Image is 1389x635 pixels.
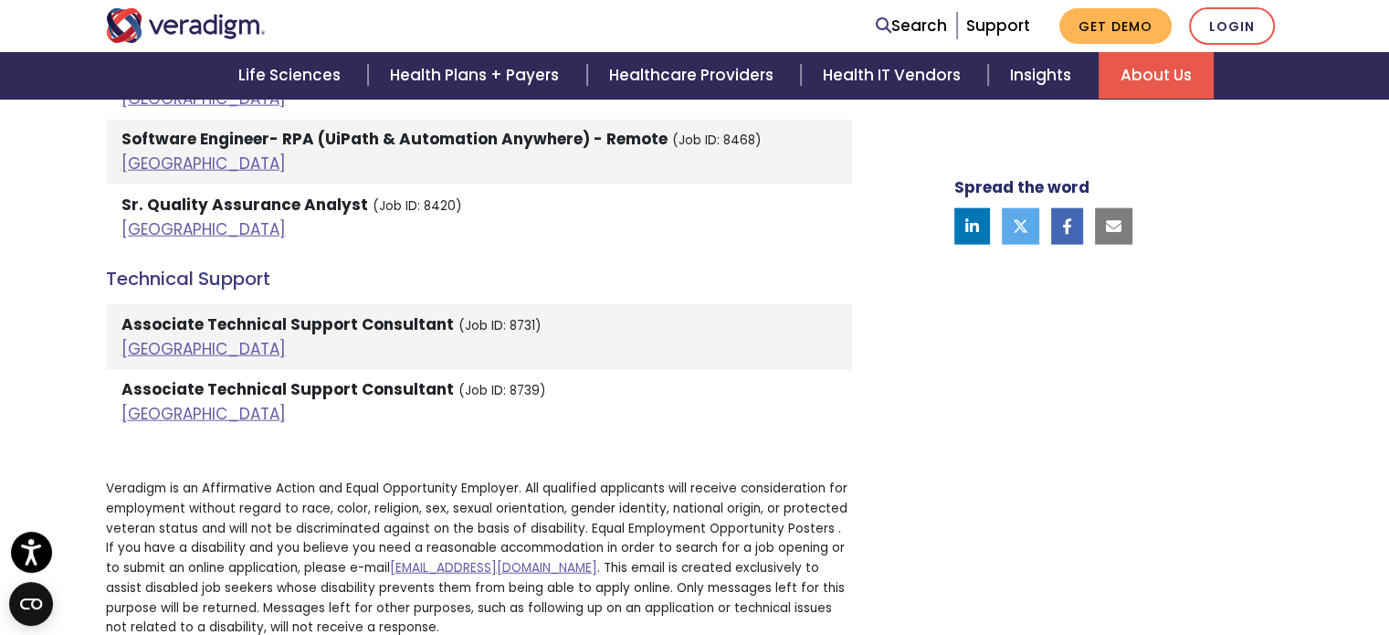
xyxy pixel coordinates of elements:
a: Healthcare Providers [587,52,801,99]
strong: Spread the word [954,175,1089,197]
a: About Us [1099,52,1214,99]
a: Insights [988,52,1099,99]
a: Health Plans + Payers [368,52,586,99]
a: Life Sciences [216,52,368,99]
a: [GEOGRAPHIC_DATA] [121,338,286,360]
img: Veradigm logo [106,8,266,43]
small: (Job ID: 8731) [458,317,542,334]
small: (Job ID: 8468) [672,132,762,149]
strong: Associate Technical Support Consultant [121,313,454,335]
a: Get Demo [1059,8,1172,44]
strong: Software Engineer- RPA (UiPath & Automation Anywhere) - Remote [121,128,668,150]
button: Open CMP widget [9,582,53,626]
strong: Associate Technical Support Consultant [121,378,454,400]
a: [GEOGRAPHIC_DATA] [121,88,286,110]
a: Search [876,14,947,38]
h4: Technical Support [106,268,852,290]
small: (Job ID: 8739) [458,382,546,399]
a: [GEOGRAPHIC_DATA] [121,403,286,425]
small: (Job ID: 8420) [373,197,462,215]
strong: Sr. Quality Assurance Analyst [121,194,368,216]
a: [GEOGRAPHIC_DATA] [121,153,286,175]
a: [EMAIL_ADDRESS][DOMAIN_NAME] [390,559,597,577]
a: Health IT Vendors [801,52,988,99]
a: Support [966,15,1030,37]
a: Login [1189,7,1275,45]
a: [GEOGRAPHIC_DATA] [121,218,286,240]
